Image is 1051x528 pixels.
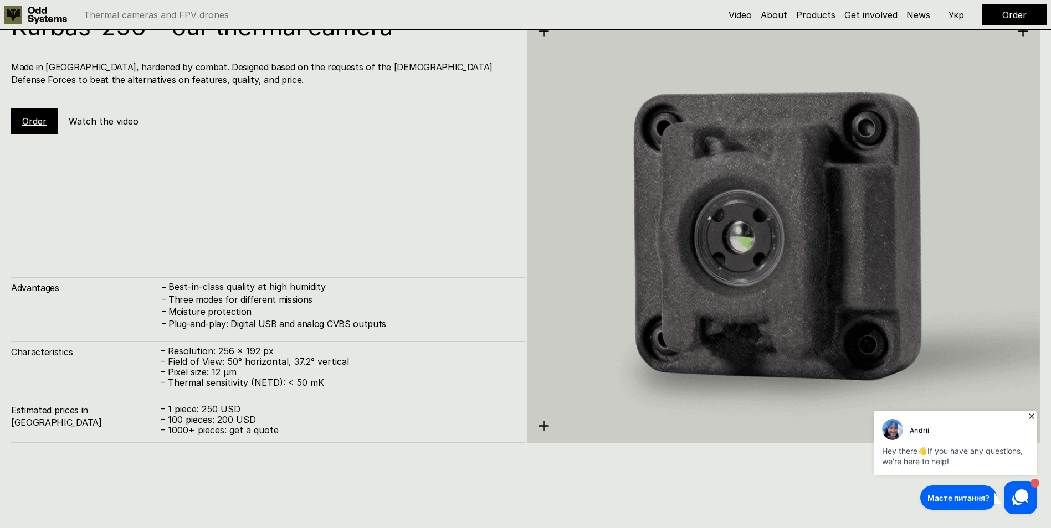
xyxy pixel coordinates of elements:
[761,9,787,20] a: About
[949,11,964,19] p: Укр
[162,317,166,329] h4: –
[796,9,835,20] a: Products
[11,282,161,294] h4: Advantages
[168,282,514,292] p: Best-in-class quality at high humidity
[161,377,514,388] p: – Thermal sensitivity (NETD): < 50 mK
[168,318,514,330] h4: Plug-and-play: Digital USB and analog CVBS outputs
[162,281,166,293] h4: –
[168,293,514,306] h4: Three modes for different missions
[871,407,1040,517] iframe: HelpCrunch
[69,115,139,127] h5: Watch the video
[161,404,514,415] p: – 1 piece: 250 USD
[11,61,514,86] h4: Made in [GEOGRAPHIC_DATA], hardened by combat. Designed based on the requests of the [DEMOGRAPHIC...
[11,404,161,429] h4: Estimated prices in [GEOGRAPHIC_DATA]
[729,9,752,20] a: Video
[11,346,161,358] h4: Characteristics
[162,292,166,304] h4: –
[11,14,514,39] h1: Kurbas-256 – our thermal camera
[161,346,514,356] p: – Resolution: 256 x 192 px
[161,367,514,377] p: – Pixel size: 12 µm
[1002,9,1027,20] a: Order
[161,425,514,436] p: – 1000+ pieces: get a quote
[168,306,514,318] h4: Moisture protection
[161,356,514,367] p: – Field of View: 50° horizontal, 37.2° vertical
[162,305,166,317] h4: –
[161,415,514,425] p: – 100 pieces: 200 USD
[844,9,898,20] a: Get involved
[22,116,47,127] a: Order
[906,9,930,20] a: News
[84,11,229,19] p: Thermal cameras and FPV drones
